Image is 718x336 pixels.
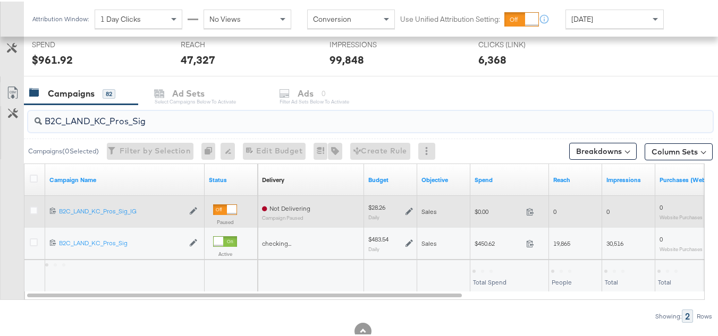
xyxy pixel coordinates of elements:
[660,234,663,242] span: 0
[421,206,437,214] span: Sales
[209,174,254,183] a: Shows the current state of your Ad Campaign.
[553,174,598,183] a: The number of people your ad was served to.
[368,234,388,242] div: $483.54
[262,238,291,246] span: checking...
[42,105,652,126] input: Search Campaigns by Name, ID or Objective
[262,213,310,219] sub: Campaign Paused
[660,202,663,210] span: 0
[606,206,610,214] span: 0
[475,206,522,214] span: $0.00
[330,38,409,48] span: IMPRESSIONS
[478,50,506,66] div: 6,368
[49,174,200,183] a: Your campaign name.
[368,202,385,210] div: $28.26
[262,174,284,183] a: Reflects the ability of your Ad Campaign to achieve delivery based on ad states, schedule and bud...
[262,174,284,183] div: Delivery
[421,238,437,246] span: Sales
[605,277,618,285] span: Total
[569,141,637,158] button: Breakdowns
[553,238,570,246] span: 19,865
[48,86,95,98] div: Campaigns
[682,308,693,321] div: 2
[553,206,556,214] span: 0
[400,13,500,23] label: Use Unified Attribution Setting:
[421,174,466,183] a: Your campaign's objective.
[330,50,364,66] div: 99,848
[606,238,623,246] span: 30,516
[100,13,141,22] span: 1 Day Clicks
[658,277,671,285] span: Total
[475,238,522,246] span: $450.62
[269,203,310,211] span: Not Delivering
[59,237,184,246] a: B2C_LAND_KC_Pros_Sig
[103,88,115,97] div: 82
[368,244,379,251] sub: Daily
[181,50,215,66] div: 47,327
[696,311,713,318] div: Rows
[478,38,558,48] span: CLICKS (LINK)
[32,38,112,48] span: SPEND
[32,14,89,21] div: Attribution Window:
[368,174,413,183] a: The maximum amount you're willing to spend on your ads, on average each day or over the lifetime ...
[59,237,184,246] div: B2C_LAND_KC_Pros_Sig
[552,277,572,285] span: People
[213,249,237,256] label: Active
[181,38,260,48] span: REACH
[473,277,506,285] span: Total Spend
[571,13,593,22] span: [DATE]
[645,142,713,159] button: Column Sets
[475,174,545,183] a: The total amount spent to date.
[660,244,703,251] sub: Website Purchases
[32,50,73,66] div: $961.92
[368,212,379,219] sub: Daily
[59,205,184,214] a: B2C_LAND_KC_Pros_Sig_IG
[313,13,351,22] span: Conversion
[655,311,682,318] div: Showing:
[59,205,184,214] div: B2C_LAND_KC_Pros_Sig_IG
[201,141,221,158] div: 0
[660,212,703,219] sub: Website Purchases
[209,13,241,22] span: No Views
[28,145,99,154] div: Campaigns ( 0 Selected)
[213,217,237,224] label: Paused
[606,174,651,183] a: The number of times your ad was served. On mobile apps an ad is counted as served the first time ...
